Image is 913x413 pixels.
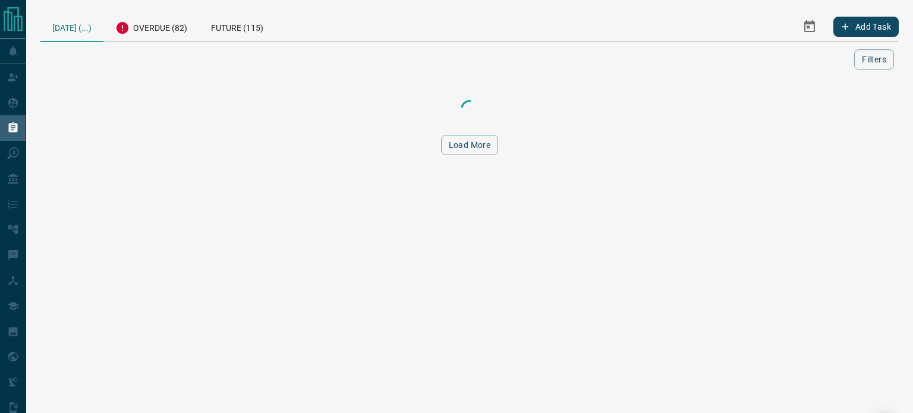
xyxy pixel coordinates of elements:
[410,97,529,121] div: Loading
[199,12,275,41] div: Future (115)
[40,12,103,42] div: [DATE] (...)
[833,17,899,37] button: Add Task
[103,12,199,41] div: Overdue (82)
[441,135,499,155] button: Load More
[795,12,824,41] button: Select Date Range
[854,49,894,70] button: Filters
